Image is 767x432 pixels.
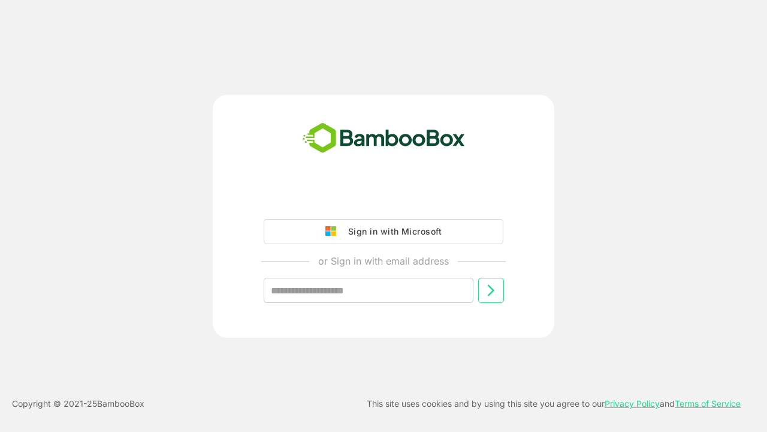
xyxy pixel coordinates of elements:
a: Privacy Policy [605,398,660,409]
div: Sign in with Microsoft [342,224,442,239]
img: google [325,226,342,237]
p: or Sign in with email address [318,254,449,268]
img: bamboobox [296,119,472,158]
p: This site uses cookies and by using this site you agree to our and [367,397,741,411]
button: Sign in with Microsoft [264,219,503,244]
iframe: Sign in with Google Button [258,185,509,212]
a: Terms of Service [675,398,741,409]
p: Copyright © 2021- 25 BambooBox [12,397,144,411]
